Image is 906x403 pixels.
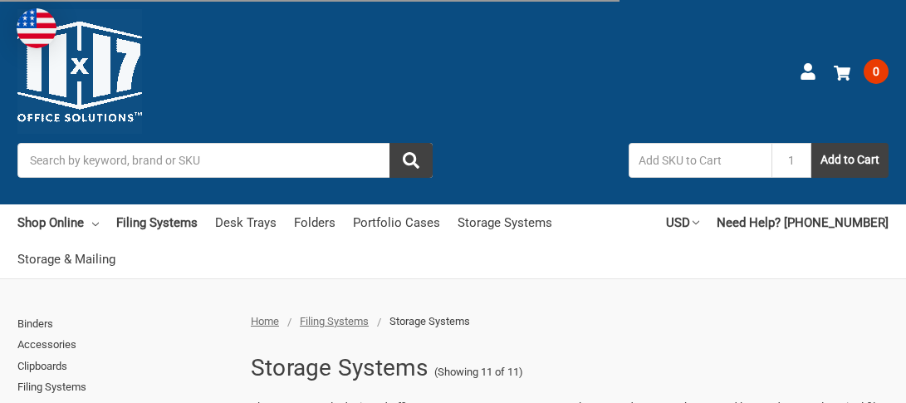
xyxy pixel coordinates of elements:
a: Accessories [17,334,233,356]
iframe: Google Customer Reviews [769,358,906,403]
a: Filing Systems [17,376,233,398]
h1: Storage Systems [251,346,429,390]
a: Desk Trays [215,204,277,241]
a: Filing Systems [116,204,198,241]
button: Add to Cart [811,143,889,178]
span: (Showing 11 of 11) [434,364,523,381]
span: Storage Systems [389,315,470,327]
a: Portfolio Cases [353,204,440,241]
a: Folders [294,204,335,241]
input: Search by keyword, brand or SKU [17,143,433,178]
a: Clipboards [17,356,233,377]
input: Add SKU to Cart [629,143,771,178]
a: Home [251,315,279,327]
a: Storage & Mailing [17,241,115,278]
a: USD [666,204,699,241]
a: Need Help? [PHONE_NUMBER] [717,204,889,241]
a: Binders [17,313,233,335]
a: Filing Systems [300,315,369,327]
span: 0 [864,59,889,84]
img: 11x17.com [17,9,142,134]
a: Storage Systems [458,204,552,241]
img: duty and tax information for United States [17,8,56,48]
a: 0 [834,50,889,93]
a: Shop Online [17,204,99,241]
